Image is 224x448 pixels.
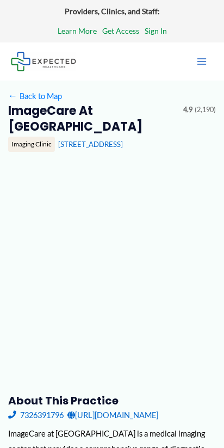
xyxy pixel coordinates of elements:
[8,103,176,134] h2: ImageCare at [GEOGRAPHIC_DATA]
[65,7,160,16] strong: Providers, Clinics, and Staff:
[11,52,76,71] img: Expected Healthcare Logo - side, dark font, small
[58,140,123,149] a: [STREET_ADDRESS]
[8,137,55,152] div: Imaging Clinic
[8,91,18,101] span: ←
[58,24,97,38] a: Learn More
[8,89,62,103] a: ←Back to Map
[195,103,216,116] span: (2,190)
[183,103,192,116] span: 4.9
[67,408,158,422] a: [URL][DOMAIN_NAME]
[102,24,139,38] a: Get Access
[145,24,167,38] a: Sign In
[8,394,216,408] h3: About this practice
[190,50,213,73] button: Main menu toggle
[8,408,64,422] a: 7326391796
